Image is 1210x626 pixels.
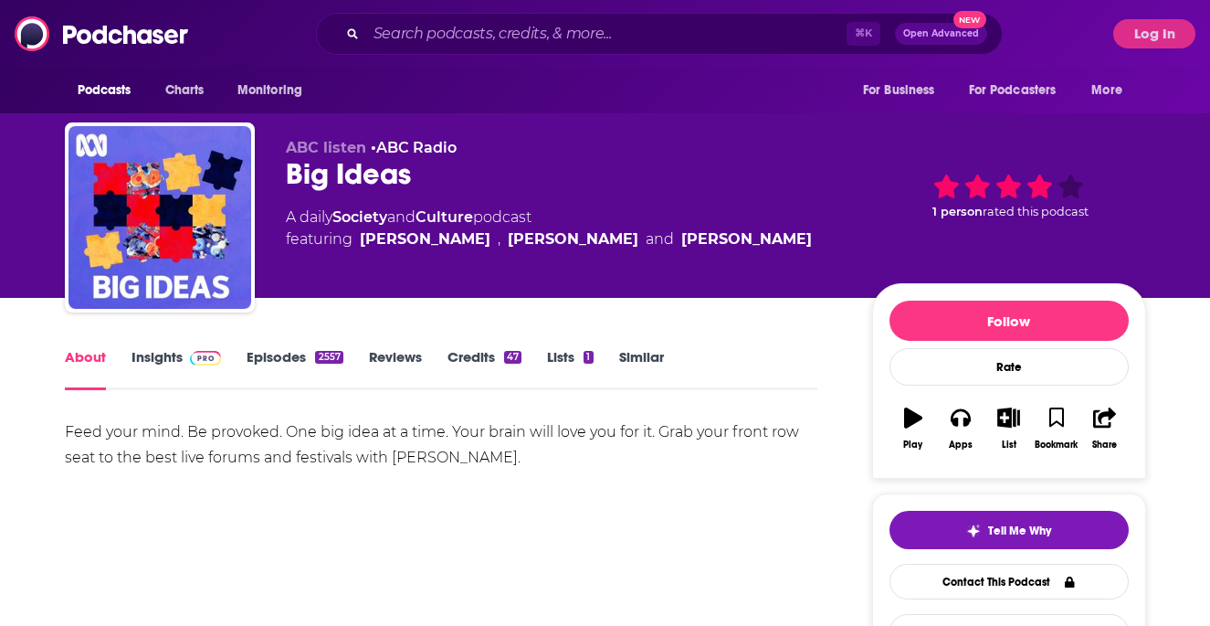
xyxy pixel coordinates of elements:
div: A daily podcast [286,207,812,250]
button: Log In [1113,19,1195,48]
span: Monitoring [237,78,302,103]
a: Similar [619,348,664,390]
div: Feed your mind. Be provoked. One big idea at a time. Your brain will love you for it. Grab your f... [65,419,818,471]
span: New [953,11,986,28]
a: About [65,348,106,390]
div: Apps [949,440,973,451]
a: Natasha Mitchell [508,228,638,250]
button: tell me why sparkleTell Me Why [889,511,1129,549]
span: rated this podcast [983,205,1089,218]
div: 2557 [315,351,342,364]
a: Society [332,208,387,226]
button: Open AdvancedNew [895,23,987,45]
button: open menu [225,73,326,108]
button: Bookmark [1033,396,1080,462]
button: open menu [65,73,155,108]
span: 1 person [932,205,983,218]
span: Tell Me Why [988,524,1051,538]
div: 47 [504,351,521,364]
span: For Podcasters [969,78,1057,103]
button: Play [889,396,937,462]
span: and [387,208,416,226]
span: ABC listen [286,139,366,156]
button: Follow [889,301,1129,341]
button: Share [1080,396,1128,462]
button: List [984,396,1032,462]
a: Contact This Podcast [889,564,1129,599]
div: 1 [584,351,593,364]
button: Apps [937,396,984,462]
span: ⌘ K [847,22,880,46]
span: Charts [165,78,205,103]
img: Big Ideas [68,126,251,309]
a: Reviews [369,348,422,390]
div: Rate [889,348,1129,386]
input: Search podcasts, credits, & more... [366,19,847,48]
span: • [371,139,457,156]
a: Lists1 [547,348,593,390]
a: Paul Barclay [360,228,490,250]
a: Charts [153,73,216,108]
div: Search podcasts, credits, & more... [316,13,1003,55]
div: List [1002,440,1016,451]
span: For Business [863,78,935,103]
button: open menu [957,73,1083,108]
span: featuring [286,228,812,250]
a: ABC Radio [376,139,457,156]
span: and [646,228,674,250]
a: Credits47 [447,348,521,390]
span: Podcasts [78,78,132,103]
img: tell me why sparkle [966,524,981,538]
a: Nahlah Ayed [681,228,812,250]
button: open menu [850,73,958,108]
button: open menu [1078,73,1145,108]
div: Bookmark [1035,440,1078,451]
span: Open Advanced [903,29,979,38]
img: Podchaser - Follow, Share and Rate Podcasts [15,16,190,51]
img: Podchaser Pro [190,351,222,366]
div: Play [903,440,922,451]
a: Episodes2557 [247,348,342,390]
span: More [1091,78,1122,103]
span: , [498,228,500,250]
a: Culture [416,208,473,226]
div: 1 personrated this podcast [872,139,1146,252]
a: InsightsPodchaser Pro [132,348,222,390]
div: Share [1092,440,1117,451]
